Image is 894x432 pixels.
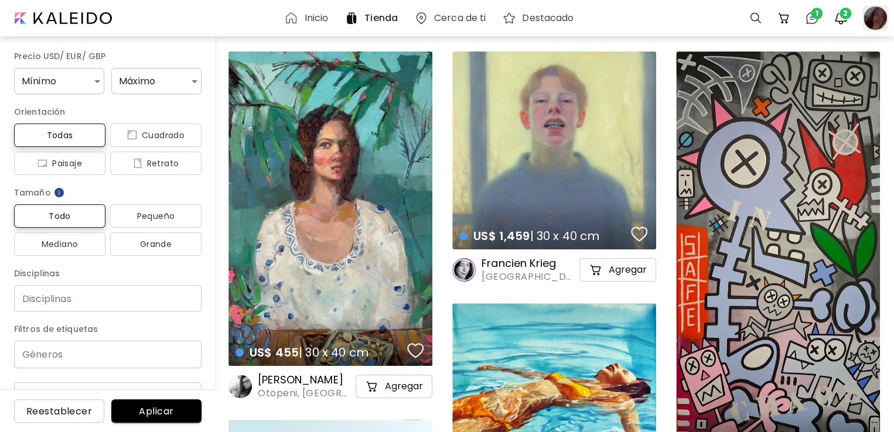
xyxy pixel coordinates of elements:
[452,256,656,283] a: Francien Krieg[GEOGRAPHIC_DATA], [GEOGRAPHIC_DATA]cart-iconAgregar
[304,13,328,23] h6: Inicio
[482,270,577,283] span: [GEOGRAPHIC_DATA], [GEOGRAPHIC_DATA]
[385,380,423,392] h5: Agregar
[404,339,426,362] button: favorites
[110,232,202,256] button: Grande
[482,256,577,270] h6: Francien Krieg
[522,13,574,23] h6: Destacado
[14,105,202,119] h6: Orientación
[110,152,202,175] button: iconRetrato
[23,128,96,142] span: Todas
[834,11,848,25] img: bellIcon
[53,187,65,198] img: info
[777,11,791,25] img: cart
[120,237,192,251] span: Grande
[805,11,819,25] img: chatIcon
[23,237,96,251] span: Mediano
[840,8,851,19] span: 2
[120,156,192,170] span: Retrato
[37,159,47,168] img: icon
[236,345,404,360] h4: | 30 x 40 cm
[111,399,202,423] button: Aplicar
[14,204,105,228] button: Todo
[14,232,105,256] button: Mediano
[365,379,379,393] img: cart-icon
[228,52,432,366] a: US$ 455| 30 x 40 cmfavoriteshttps://cdn.kaleido.art/CDN/Artwork/172053/Primary/medium.webp?update...
[14,266,202,280] h6: Disciplinas
[14,68,104,94] div: Mínimo
[14,322,202,336] h6: Filtros de etiquetas
[23,209,96,223] span: Todo
[589,263,603,277] img: cart-icon
[121,405,192,417] span: Aplicar
[258,373,353,387] h6: [PERSON_NAME]
[609,264,647,276] h5: Agregar
[127,131,137,140] img: icon
[414,11,490,25] a: Cerca de ti
[14,186,202,200] h6: Tamaño
[579,258,656,282] button: cart-iconAgregar
[120,128,192,142] span: Cuadrado
[344,11,402,25] a: Tienda
[434,13,486,23] h6: Cerca de ti
[811,8,823,19] span: 1
[831,8,851,28] button: bellIcon2
[23,156,96,170] span: Paisaje
[459,228,627,244] h4: | 30 x 40 cm
[120,209,192,223] span: Pequeño
[14,49,202,63] h6: Precio USD/ EUR/ GBP
[23,405,95,417] span: Reestablecer
[258,387,353,400] span: Otopeni, [GEOGRAPHIC_DATA]
[364,13,398,23] h6: Tienda
[110,204,202,228] button: Pequeño
[110,124,202,147] button: iconCuadrado
[502,11,578,25] a: Destacado
[14,124,105,147] button: Todas
[284,11,333,25] a: Inicio
[356,375,432,398] button: cart-iconAgregar
[628,222,650,246] button: favorites
[228,373,432,400] a: [PERSON_NAME]Otopeni, [GEOGRAPHIC_DATA]cart-iconAgregar
[473,228,530,244] span: US$ 1,459
[14,152,105,175] button: iconPaisaje
[133,159,142,168] img: icon
[452,52,656,249] a: US$ 1,459| 30 x 40 cmfavoriteshttps://cdn.kaleido.art/CDN/Artwork/174395/Primary/medium.webp?upda...
[250,344,299,361] span: US$ 455
[14,399,104,423] button: Reestablecer
[111,68,202,94] div: Máximo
